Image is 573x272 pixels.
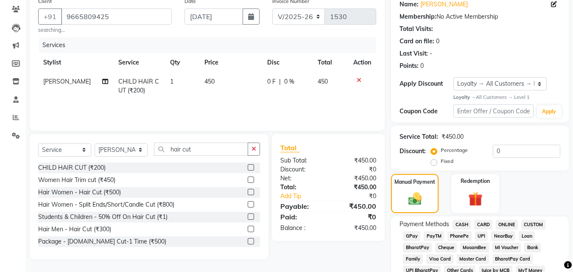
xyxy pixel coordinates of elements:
[400,79,453,88] div: Apply Discount
[400,132,438,141] div: Service Total:
[274,174,328,183] div: Net:
[274,156,328,165] div: Sub Total:
[442,132,464,141] div: ₹450.00
[492,243,521,252] span: MI Voucher
[492,254,533,264] span: BharatPay Card
[400,147,426,156] div: Discount:
[262,53,313,72] th: Disc
[328,224,383,233] div: ₹450.00
[274,165,328,174] div: Discount:
[400,37,434,46] div: Card on file:
[400,107,453,116] div: Coupon Code
[38,26,172,34] small: searching...
[318,78,328,85] span: 450
[521,220,546,230] span: CUSTOM
[274,212,328,222] div: Paid:
[313,53,349,72] th: Total
[460,243,489,252] span: MosamBee
[424,231,444,241] span: PayTM
[274,183,328,192] div: Total:
[403,243,432,252] span: BharatPay
[274,201,328,211] div: Payable:
[441,146,468,154] label: Percentage
[348,53,376,72] th: Action
[38,53,113,72] th: Stylist
[435,243,457,252] span: Cheque
[430,49,432,58] div: -
[474,220,492,230] span: CARD
[154,143,248,156] input: Search or Scan
[280,143,300,152] span: Total
[38,213,168,222] div: Students & Children - 50% Off On Hair Cut (₹1)
[279,77,281,86] span: |
[464,190,487,208] img: _gift.svg
[38,8,62,25] button: +91
[267,77,276,86] span: 0 F
[436,37,439,46] div: 0
[394,178,435,186] label: Manual Payment
[38,176,115,185] div: Women Hair Trim cut (₹450)
[39,37,383,53] div: Services
[457,254,489,264] span: Master Card
[441,157,453,165] label: Fixed
[475,231,488,241] span: UPI
[328,165,383,174] div: ₹0
[328,212,383,222] div: ₹0
[453,104,534,118] input: Enter Offer / Coupon Code
[328,201,383,211] div: ₹450.00
[38,237,166,246] div: Package - [DOMAIN_NAME] Cut-1 Time (₹500)
[274,224,328,233] div: Balance :
[519,231,535,241] span: Loan
[453,220,471,230] span: CASH
[400,220,449,229] span: Payment Methods
[400,25,433,34] div: Total Visits:
[118,78,159,94] span: CHILD HAIR CUT (₹200)
[199,53,262,72] th: Price
[274,192,337,201] a: Add Tip
[38,200,174,209] div: Hair Women - Split Ends/Short/Candle Cut (₹800)
[524,243,541,252] span: Bank
[61,8,172,25] input: Search by Name/Mobile/Email/Code
[404,191,426,206] img: _cash.svg
[328,156,383,165] div: ₹450.00
[400,49,428,58] div: Last Visit:
[38,188,121,197] div: Hair Women - Hair Cut (₹500)
[453,94,476,100] strong: Loyalty →
[43,78,91,85] span: [PERSON_NAME]
[165,53,199,72] th: Qty
[400,12,436,21] div: Membership:
[537,105,561,118] button: Apply
[170,78,173,85] span: 1
[400,62,419,70] div: Points:
[38,163,106,172] div: CHILD HAIR CUT (₹200)
[496,220,518,230] span: ONLINE
[328,174,383,183] div: ₹450.00
[38,225,111,234] div: Hair Men - Hair Cut (₹300)
[284,77,294,86] span: 0 %
[403,231,420,241] span: GPay
[204,78,215,85] span: 450
[400,12,560,21] div: No Active Membership
[328,183,383,192] div: ₹450.00
[113,53,165,72] th: Service
[426,254,453,264] span: Visa Card
[461,177,490,185] label: Redemption
[338,192,383,201] div: ₹0
[420,62,424,70] div: 0
[491,231,515,241] span: NearBuy
[403,254,423,264] span: Family
[447,231,472,241] span: PhonePe
[453,94,560,101] div: All Customers → Level 1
